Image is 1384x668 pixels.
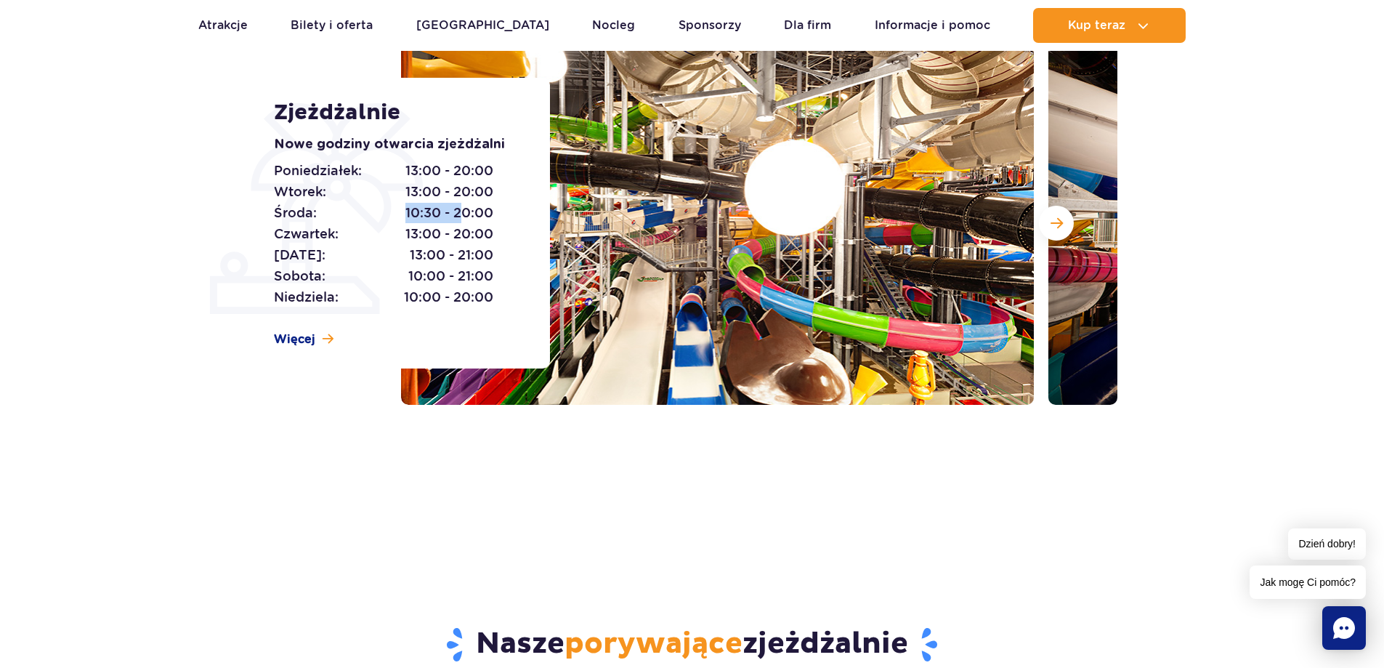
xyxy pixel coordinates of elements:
[1068,19,1125,32] span: Kup teraz
[267,626,1117,664] h2: Nasze zjeżdżalnie
[274,134,517,155] p: Nowe godziny otwarcia zjeżdżalni
[274,182,326,202] span: Wtorek:
[1322,606,1366,650] div: Chat
[410,245,493,265] span: 13:00 - 21:00
[274,331,315,347] span: Więcej
[274,331,333,347] a: Więcej
[274,161,362,181] span: Poniedziałek:
[405,203,493,223] span: 10:30 - 20:00
[405,161,493,181] span: 13:00 - 20:00
[408,266,493,286] span: 10:00 - 21:00
[1250,566,1366,599] span: Jak mogę Ci pomóc?
[274,266,325,286] span: Sobota:
[274,100,517,126] h1: Zjeżdżalnie
[1039,206,1074,241] button: Następny slajd
[592,8,635,43] a: Nocleg
[1288,528,1366,560] span: Dzień dobry!
[274,245,325,265] span: [DATE]:
[274,287,339,307] span: Niedziela:
[405,224,493,244] span: 13:00 - 20:00
[564,626,742,662] span: porywające
[274,203,317,223] span: Środa:
[291,8,373,43] a: Bilety i oferta
[404,287,493,307] span: 10:00 - 20:00
[679,8,741,43] a: Sponsorzy
[784,8,831,43] a: Dla firm
[274,224,339,244] span: Czwartek:
[1033,8,1186,43] button: Kup teraz
[198,8,248,43] a: Atrakcje
[416,8,549,43] a: [GEOGRAPHIC_DATA]
[875,8,990,43] a: Informacje i pomoc
[405,182,493,202] span: 13:00 - 20:00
